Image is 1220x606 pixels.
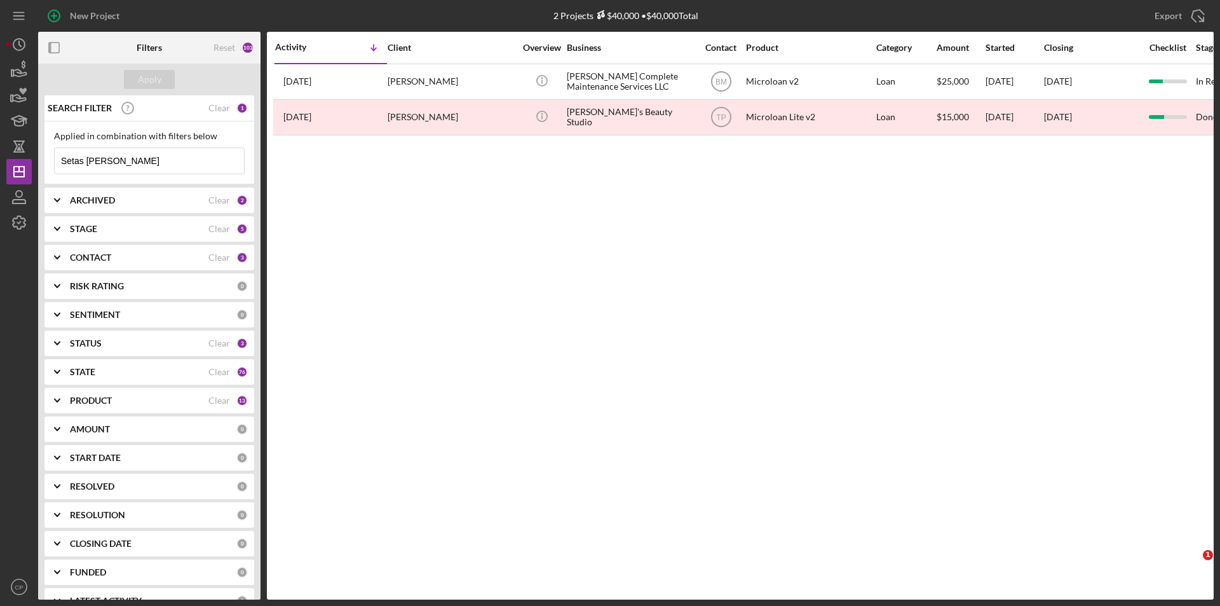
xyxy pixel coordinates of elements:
[208,103,230,113] div: Clear
[876,43,935,53] div: Category
[567,43,694,53] div: Business
[70,3,119,29] div: New Project
[1044,76,1072,86] time: [DATE]
[746,43,873,53] div: Product
[236,338,248,349] div: 3
[70,338,102,348] b: STATUS
[6,574,32,600] button: CP
[208,224,230,234] div: Clear
[746,65,873,99] div: Microloan v2
[716,113,726,122] text: TP
[236,195,248,206] div: 2
[1142,3,1214,29] button: Export
[697,43,745,53] div: Contact
[15,584,23,591] text: CP
[241,41,254,54] div: 103
[208,367,230,377] div: Clear
[986,65,1043,99] div: [DATE]
[937,100,984,134] div: $15,000
[208,338,230,348] div: Clear
[70,224,97,234] b: STAGE
[70,567,106,577] b: FUNDED
[70,195,115,205] b: ARCHIVED
[236,280,248,292] div: 0
[236,366,248,378] div: 76
[388,43,515,53] div: Client
[236,567,248,578] div: 0
[236,309,248,320] div: 0
[593,10,639,21] div: $40,000
[236,424,248,435] div: 0
[70,481,114,492] b: RESOLVED
[275,42,331,52] div: Activity
[715,78,727,86] text: BM
[208,396,230,406] div: Clear
[236,509,248,521] div: 0
[70,310,120,320] b: SENTIMENT
[553,10,698,21] div: 2 Projects • $40,000 Total
[70,281,124,291] b: RISK RATING
[876,65,935,99] div: Loan
[283,76,311,86] time: 2025-04-09 01:12
[1155,3,1182,29] div: Export
[48,103,112,113] b: SEARCH FILTER
[208,252,230,263] div: Clear
[388,100,515,134] div: [PERSON_NAME]
[1141,43,1195,53] div: Checklist
[70,510,125,520] b: RESOLUTION
[986,100,1043,134] div: [DATE]
[236,452,248,464] div: 0
[1177,550,1207,581] iframe: Intercom live chat
[236,102,248,114] div: 1
[986,43,1043,53] div: Started
[518,43,566,53] div: Overview
[236,395,248,406] div: 13
[567,65,694,99] div: [PERSON_NAME] Complete Maintenance Services LLC
[70,396,112,406] b: PRODUCT
[236,252,248,263] div: 3
[283,112,311,122] time: 2024-10-03 20:37
[236,223,248,235] div: 5
[1044,111,1072,122] time: [DATE]
[236,538,248,549] div: 0
[937,76,969,86] span: $25,000
[876,100,935,134] div: Loan
[124,70,175,89] button: Apply
[388,65,515,99] div: [PERSON_NAME]
[937,43,984,53] div: Amount
[70,367,95,377] b: STATE
[70,252,111,263] b: CONTACT
[213,43,235,53] div: Reset
[208,195,230,205] div: Clear
[70,596,142,606] b: LATEST ACTIVITY
[54,131,245,141] div: Applied in combination with filters below
[138,70,161,89] div: Apply
[1203,550,1213,560] span: 1
[70,539,132,549] b: CLOSING DATE
[567,100,694,134] div: [PERSON_NAME]'s Beauty Studio
[236,481,248,492] div: 0
[1044,43,1139,53] div: Closing
[38,3,132,29] button: New Project
[746,100,873,134] div: Microloan Lite v2
[70,424,110,434] b: AMOUNT
[137,43,162,53] b: Filters
[70,453,121,463] b: START DATE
